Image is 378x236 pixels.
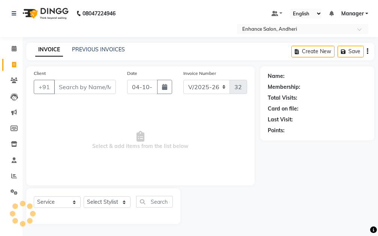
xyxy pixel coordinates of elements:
button: Create New [291,46,334,57]
div: Name: [268,72,285,80]
img: logo [19,3,70,24]
div: Card on file: [268,105,298,113]
div: Last Visit: [268,116,293,124]
button: Save [337,46,364,57]
b: 08047224946 [82,3,115,24]
label: Date [127,70,137,77]
a: INVOICE [35,43,63,57]
input: Search by Name/Mobile/Email/Code [54,80,116,94]
a: PREVIOUS INVOICES [72,46,125,53]
span: Select & add items from the list below [34,103,247,178]
button: +91 [34,80,55,94]
span: Manager [341,10,364,18]
div: Total Visits: [268,94,297,102]
label: Invoice Number [183,70,216,77]
div: Points: [268,127,285,134]
input: Search or Scan [136,196,173,208]
label: Client [34,70,46,77]
div: Membership: [268,83,300,91]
